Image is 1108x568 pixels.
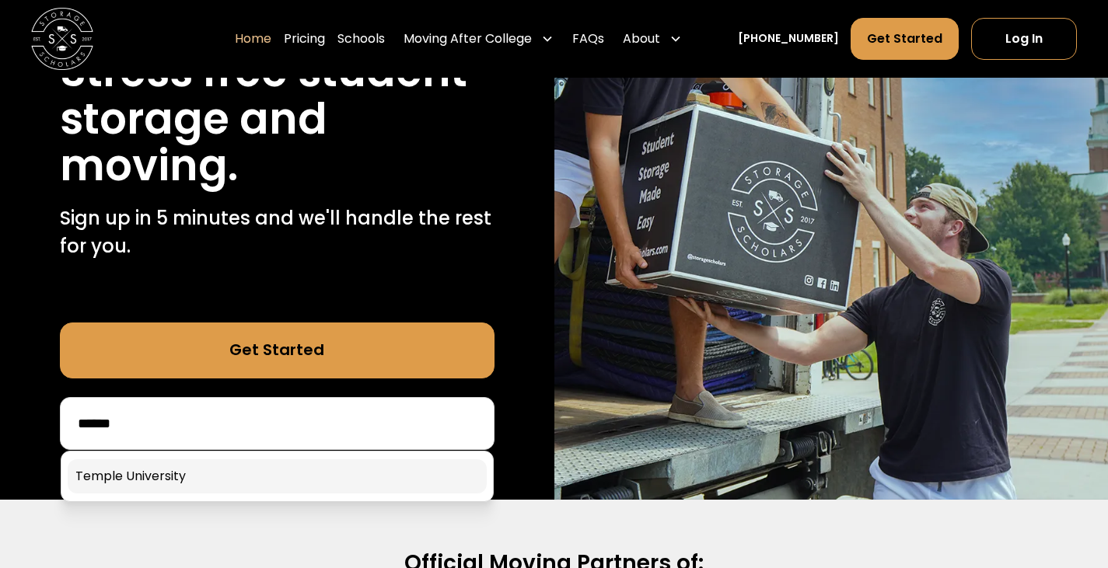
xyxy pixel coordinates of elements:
[397,17,560,61] div: Moving After College
[337,17,385,61] a: Schools
[623,30,660,48] div: About
[738,30,839,47] a: [PHONE_NUMBER]
[572,17,604,61] a: FAQs
[617,17,688,61] div: About
[404,30,532,48] div: Moving After College
[851,18,959,60] a: Get Started
[284,17,325,61] a: Pricing
[60,204,495,260] p: Sign up in 5 minutes and we'll handle the rest for you.
[60,48,495,189] h1: Stress free student storage and moving.
[235,17,271,61] a: Home
[971,18,1077,60] a: Log In
[60,322,495,378] a: Get Started
[31,8,93,70] img: Storage Scholars main logo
